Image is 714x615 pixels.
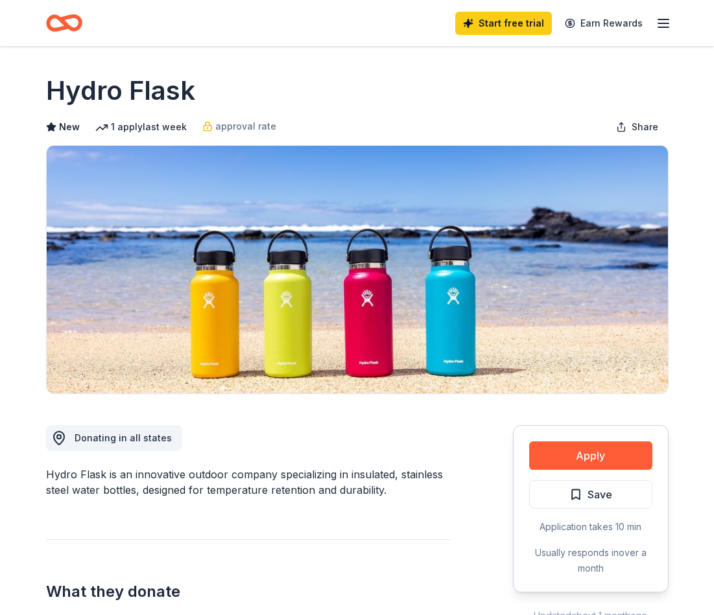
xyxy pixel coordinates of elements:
[455,12,552,35] a: Start free trial
[75,432,172,443] span: Donating in all states
[529,441,652,470] button: Apply
[46,581,451,602] h2: What they donate
[46,8,82,38] a: Home
[529,519,652,535] div: Application takes 10 min
[59,119,80,135] span: New
[202,119,276,134] a: approval rate
[47,146,668,393] img: Image for Hydro Flask
[215,119,276,134] span: approval rate
[95,119,187,135] div: 1 apply last week
[588,486,612,503] span: Save
[632,119,658,135] span: Share
[557,12,650,35] a: Earn Rewards
[529,545,652,576] div: Usually responds in over a month
[606,114,669,140] button: Share
[46,467,451,498] div: Hydro Flask is an innovative outdoor company specializing in insulated, stainless steel water bot...
[529,480,652,509] button: Save
[46,73,195,109] h1: Hydro Flask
